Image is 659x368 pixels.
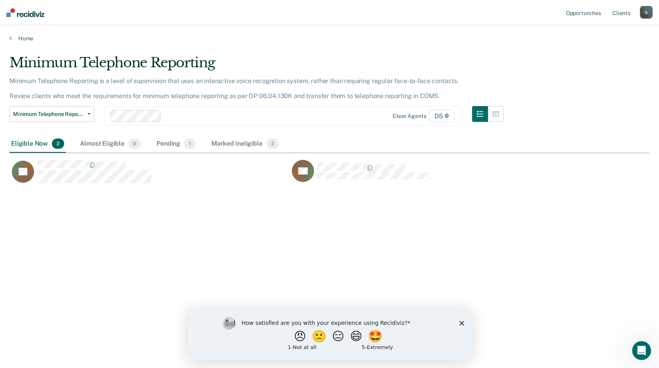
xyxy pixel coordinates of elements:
div: Marked Ineligible2 [210,135,280,153]
p: Minimum Telephone Reporting is a level of supervision that uses an interactive voice recognition ... [10,77,459,100]
span: 2 [267,138,279,149]
div: CaseloadOpportunityCell-0444185 [10,159,290,191]
iframe: Survey by Kim from Recidiviz [188,309,471,360]
span: 0 [128,138,141,149]
button: G [640,6,653,19]
div: Eligible Now2 [10,135,66,153]
iframe: Intercom live chat [632,341,651,360]
span: 2 [52,138,64,149]
span: 1 [184,138,196,149]
span: Minimum Telephone Reporting [13,111,84,118]
button: Minimum Telephone Reporting [10,106,94,122]
div: CaseloadOpportunityCell-0803658 [290,159,569,191]
div: Pending1 [155,135,197,153]
a: Home [10,35,649,42]
div: Minimum Telephone Reporting [10,55,504,77]
img: Recidiviz [6,8,44,17]
div: Almost Eligible0 [78,135,142,153]
span: D5 [429,110,454,122]
div: Clear agents [392,113,426,120]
